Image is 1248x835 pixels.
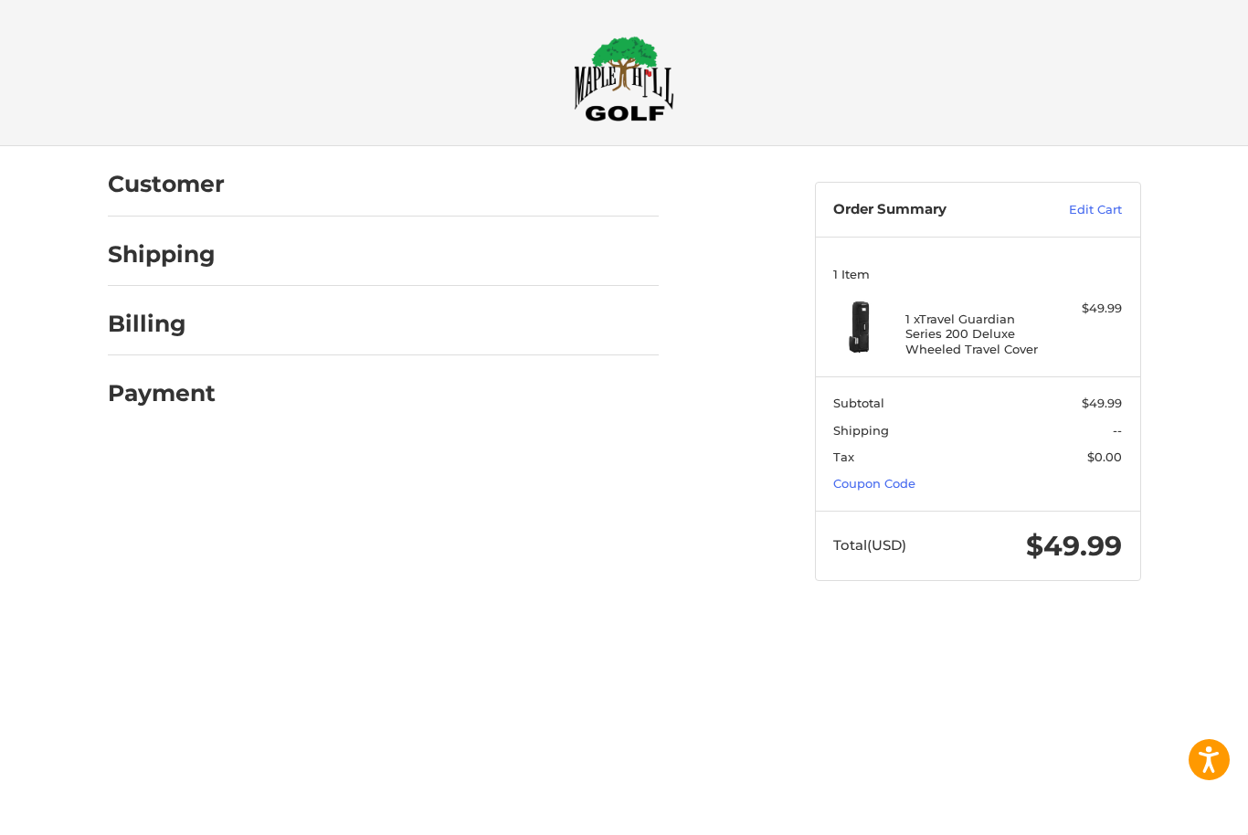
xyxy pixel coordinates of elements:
[108,310,215,338] h2: Billing
[833,396,884,410] span: Subtotal
[905,312,1045,356] h4: 1 x Travel Guardian Series 200 Deluxe Wheeled Travel Cover
[833,476,915,491] a: Coupon Code
[108,240,216,269] h2: Shipping
[1087,449,1122,464] span: $0.00
[1113,423,1122,438] span: --
[833,536,906,554] span: Total (USD)
[108,379,216,407] h2: Payment
[108,170,225,198] h2: Customer
[1030,201,1122,219] a: Edit Cart
[1050,300,1122,318] div: $49.99
[833,423,889,438] span: Shipping
[833,267,1122,281] h3: 1 Item
[1082,396,1122,410] span: $49.99
[574,36,674,122] img: Maple Hill Golf
[1026,529,1122,563] span: $49.99
[833,449,854,464] span: Tax
[833,201,1030,219] h3: Order Summary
